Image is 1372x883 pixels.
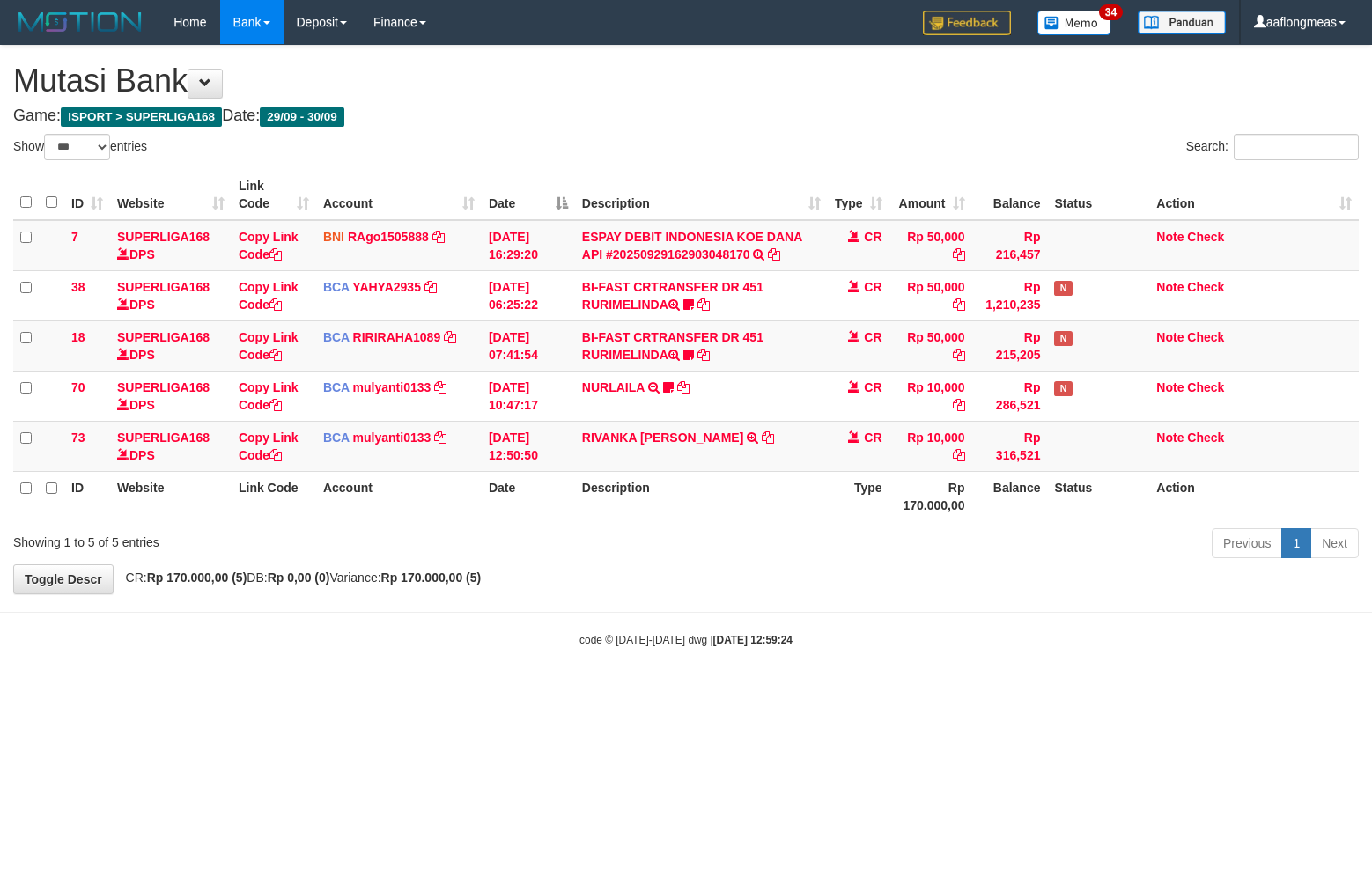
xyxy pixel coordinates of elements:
[1054,281,1072,296] span: Has Note
[381,570,482,585] strong: Rp 170.000,00 (5)
[575,270,828,320] td: BI-FAST CRTRANSFER DR 451 RURIMELINDA
[117,330,210,344] a: SUPERLIGA168
[1234,134,1359,160] input: Search:
[232,170,316,220] th: Link Code: activate to sort column ascending
[1281,528,1311,558] a: 1
[972,220,1048,271] td: Rp 216,457
[1138,11,1226,34] img: panduan.png
[434,430,446,445] a: Copy mulyanti0133 to clipboard
[972,170,1048,220] th: Balance
[110,270,232,320] td: DPS
[953,398,965,412] a: Copy Rp 10,000 to clipboard
[13,134,147,160] label: Show entries
[71,230,78,244] span: 7
[239,330,299,362] a: Copy Link Code
[864,380,881,394] span: CR
[1156,330,1184,344] a: Note
[482,320,575,371] td: [DATE] 07:41:54
[110,421,232,471] td: DPS
[864,330,881,344] span: CR
[697,348,710,362] a: Copy BI-FAST CRTRANSFER DR 451 RURIMELINDA to clipboard
[71,280,85,294] span: 38
[1187,280,1224,294] a: Check
[1187,380,1224,394] a: Check
[953,247,965,261] a: Copy Rp 50,000 to clipboard
[575,320,828,371] td: BI-FAST CRTRANSFER DR 451 RURIMELINDA
[889,471,972,521] th: Rp 170.000,00
[1054,381,1072,396] span: Has Note
[260,107,344,127] span: 29/09 - 30/09
[972,471,1048,521] th: Balance
[268,570,330,585] strong: Rp 0,00 (0)
[953,448,965,462] a: Copy Rp 10,000 to clipboard
[353,330,441,344] a: RIRIRAHA1089
[1156,430,1184,445] a: Note
[117,430,210,445] a: SUPERLIGA168
[323,230,344,244] span: BNI
[677,380,690,394] a: Copy NURLAILA to clipboard
[1187,330,1224,344] a: Check
[864,430,881,445] span: CR
[239,230,299,261] a: Copy Link Code
[239,430,299,462] a: Copy Link Code
[323,280,350,294] span: BCA
[71,330,85,344] span: 18
[1054,331,1072,346] span: Has Note
[110,170,232,220] th: Website: activate to sort column ascending
[64,170,110,220] th: ID: activate to sort column ascending
[110,320,232,371] td: DPS
[1047,170,1149,220] th: Status
[13,526,558,551] div: Showing 1 to 5 of 5 entries
[1186,134,1359,160] label: Search:
[1156,280,1184,294] a: Note
[323,380,350,394] span: BCA
[768,247,780,261] a: Copy ESPAY DEBIT INDONESIA KOE DANA API #20250929162903048170 to clipboard
[1149,170,1359,220] th: Action: activate to sort column ascending
[582,430,744,445] a: RIVANKA [PERSON_NAME]
[889,170,972,220] th: Amount: activate to sort column ascending
[13,9,147,35] img: MOTION_logo.png
[110,220,232,271] td: DPS
[117,230,210,244] a: SUPERLIGA168
[889,421,972,471] td: Rp 10,000
[1187,230,1224,244] a: Check
[864,280,881,294] span: CR
[482,471,575,521] th: Date
[482,170,575,220] th: Date: activate to sort column descending
[575,170,828,220] th: Description: activate to sort column ascending
[232,471,316,521] th: Link Code
[434,380,446,394] a: Copy mulyanti0133 to clipboard
[889,270,972,320] td: Rp 50,000
[1156,380,1184,394] a: Note
[579,634,793,646] small: code © [DATE]-[DATE] dwg |
[110,471,232,521] th: Website
[1047,471,1149,521] th: Status
[889,320,972,371] td: Rp 50,000
[353,430,432,445] a: mulyanti0133
[348,230,429,244] a: RAgo1505888
[117,280,210,294] a: SUPERLIGA168
[239,380,299,412] a: Copy Link Code
[953,348,965,362] a: Copy Rp 50,000 to clipboard
[828,170,889,220] th: Type: activate to sort column ascending
[972,320,1048,371] td: Rp 215,205
[889,220,972,271] td: Rp 50,000
[64,471,110,521] th: ID
[972,421,1048,471] td: Rp 316,521
[1156,230,1184,244] a: Note
[444,330,456,344] a: Copy RIRIRAHA1089 to clipboard
[13,63,1359,99] h1: Mutasi Bank
[582,230,802,261] a: ESPAY DEBIT INDONESIA KOE DANA API #20250929162903048170
[972,270,1048,320] td: Rp 1,210,235
[353,380,432,394] a: mulyanti0133
[117,380,210,394] a: SUPERLIGA168
[482,421,575,471] td: [DATE] 12:50:50
[1187,430,1224,445] a: Check
[71,380,85,394] span: 70
[482,220,575,271] td: [DATE] 16:29:20
[110,371,232,421] td: DPS
[13,564,114,594] a: Toggle Descr
[1149,471,1359,521] th: Action
[953,298,965,312] a: Copy Rp 50,000 to clipboard
[44,134,110,160] select: Showentries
